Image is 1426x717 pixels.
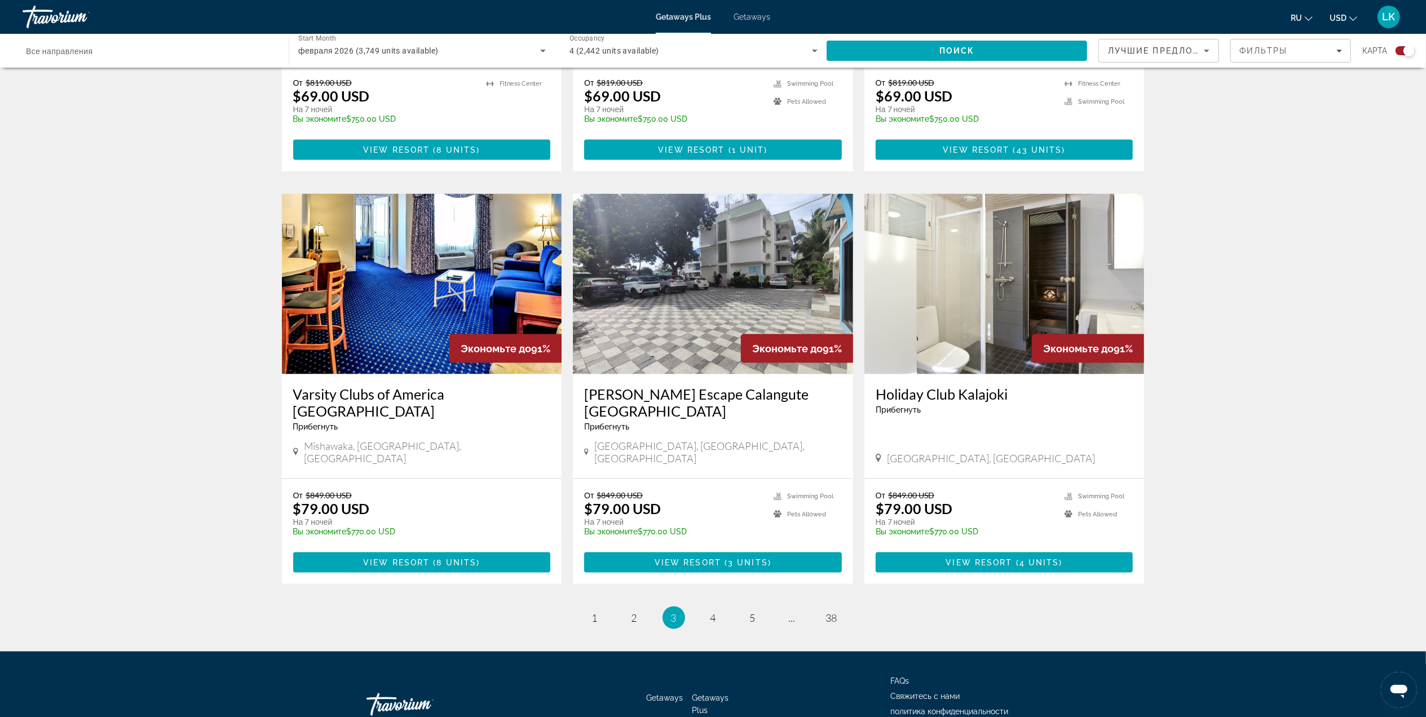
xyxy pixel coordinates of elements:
[656,12,711,21] a: Getaways Plus
[946,558,1013,567] span: View Resort
[646,694,683,703] a: Getaways
[1078,511,1117,518] span: Pets Allowed
[876,87,952,104] p: $69.00 USD
[293,490,303,500] span: От
[1108,44,1209,57] mat-select: Sort by
[26,47,93,56] span: Все направления
[1032,334,1144,363] div: 91%
[876,527,1054,536] p: $770.00 USD
[584,78,594,87] span: От
[306,490,352,500] span: $849.00 USD
[584,386,842,419] a: [PERSON_NAME] Escape Calangute [GEOGRAPHIC_DATA]
[293,114,475,123] p: $750.00 USD
[293,104,475,114] p: На 7 ночей
[1230,39,1351,63] button: Filters
[1010,145,1066,154] span: ( )
[876,517,1054,527] p: На 7 ночей
[293,386,551,419] h3: Varsity Clubs of America [GEOGRAPHIC_DATA]
[876,500,952,517] p: $79.00 USD
[1362,43,1387,59] span: карта
[789,612,796,624] span: ...
[1043,343,1114,355] span: Экономьте до
[584,422,629,431] span: Прибегнуть
[1078,493,1124,500] span: Swimming Pool
[721,558,771,567] span: ( )
[876,140,1133,160] button: View Resort(43 units)
[710,612,716,624] span: 4
[658,145,725,154] span: View Resort
[1291,10,1313,26] button: Change language
[293,114,347,123] span: Вы экономите
[1078,80,1120,87] span: Fitness Center
[943,145,1010,154] span: View Resort
[437,558,477,567] span: 8 units
[787,80,833,87] span: Swimming Pool
[939,46,975,55] span: Поиск
[363,145,430,154] span: View Resort
[1330,14,1346,23] span: USD
[876,386,1133,402] a: Holiday Club Kalajoki
[888,78,934,87] span: $819.00 USD
[584,114,762,123] p: $750.00 USD
[734,12,770,21] a: Getaways
[298,35,336,43] span: Start Month
[597,78,643,87] span: $819.00 USD
[1013,558,1063,567] span: ( )
[584,140,842,160] button: View Resort(1 unit)
[1381,672,1417,708] iframe: Button to launch messaging window
[876,114,1054,123] p: $750.00 USD
[449,334,562,363] div: 91%
[298,46,439,55] span: февраля 2026 (3,749 units available)
[594,440,842,464] span: [GEOGRAPHIC_DATA], [GEOGRAPHIC_DATA], [GEOGRAPHIC_DATA]
[864,194,1145,374] img: Holiday Club Kalajoki
[569,35,605,43] span: Occupancy
[787,98,826,105] span: Pets Allowed
[584,114,638,123] span: Вы экономите
[282,194,562,374] img: Varsity Clubs of America South Bend
[750,612,756,624] span: 5
[876,78,885,87] span: От
[876,405,921,414] span: Прибегнуть
[569,46,659,55] span: 4 (2,442 units available)
[584,87,661,104] p: $69.00 USD
[1330,10,1357,26] button: Change currency
[304,440,550,464] span: Mishawaka, [GEOGRAPHIC_DATA], [GEOGRAPHIC_DATA]
[430,145,480,154] span: ( )
[876,114,929,123] span: Вы экономите
[597,490,643,500] span: $849.00 USD
[876,527,929,536] span: Вы экономите
[888,490,934,500] span: $849.00 USD
[1291,14,1302,23] span: ru
[293,527,540,536] p: $770.00 USD
[584,500,661,517] p: $79.00 USD
[584,552,842,573] a: View Resort(3 units)
[876,104,1054,114] p: На 7 ночей
[293,500,370,517] p: $79.00 USD
[741,334,853,363] div: 91%
[752,343,823,355] span: Экономьте до
[430,558,480,567] span: ( )
[876,552,1133,573] button: View Resort(4 units)
[692,694,729,715] span: Getaways Plus
[671,612,677,624] span: 3
[887,452,1095,464] span: [GEOGRAPHIC_DATA], [GEOGRAPHIC_DATA]
[891,692,960,701] a: Свяжитесь с нами
[573,194,853,374] img: Aastha Escape Calangute Goa
[891,707,1009,716] a: политика конфиденциальности
[1108,46,1228,55] span: Лучшие предложения
[461,343,531,355] span: Экономьте до
[592,612,598,624] span: 1
[293,527,347,536] span: Вы экономите
[787,493,833,500] span: Swimming Pool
